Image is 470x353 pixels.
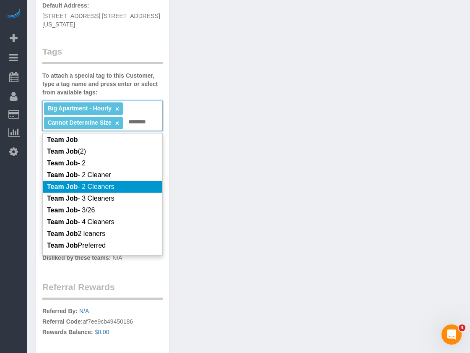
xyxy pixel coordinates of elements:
[47,230,78,237] em: Team Job
[47,183,78,190] em: Team Job
[47,195,114,202] span: - 3 Cleaners
[47,183,114,190] span: - 2 Cleaners
[42,281,163,300] legend: Referral Rewards
[47,136,78,143] em: Team Job
[47,242,78,249] em: Team Job
[47,207,95,214] span: - 3/26
[42,317,83,326] label: Referral Code:
[47,218,114,225] span: - 4 Cleaners
[47,242,106,249] span: Preferred
[79,308,89,314] a: N/A
[47,171,78,178] em: Team Job
[459,324,465,331] span: 4
[42,45,163,64] legend: Tags
[47,105,112,112] span: Big Apartment - Hourly
[47,195,78,202] em: Team Job
[47,171,111,178] span: - 2 Cleaner
[47,160,86,167] span: - 2
[42,328,93,336] label: Rewards Balance:
[47,230,105,237] span: 2 leaners
[112,254,122,261] span: N/A
[47,148,78,155] em: Team Job
[42,254,111,262] label: Disliked by these teams:
[441,324,462,345] iframe: Intercom live chat
[42,13,160,28] span: [STREET_ADDRESS] [STREET_ADDRESS][US_STATE]
[5,8,22,20] img: Automaid Logo
[47,160,78,167] em: Team Job
[95,329,109,335] a: $0.00
[42,1,89,10] label: Default Address:
[42,307,163,338] p: af7ee9cb49450186
[47,207,78,214] em: Team Job
[47,119,111,126] span: Cannot Determine Size
[42,307,78,315] label: Referred By:
[47,148,86,155] span: (2)
[115,120,119,127] a: ×
[42,71,163,97] label: To attach a special tag to this Customer, type a tag name and press enter or select from availabl...
[115,105,119,112] a: ×
[47,218,78,225] em: Team Job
